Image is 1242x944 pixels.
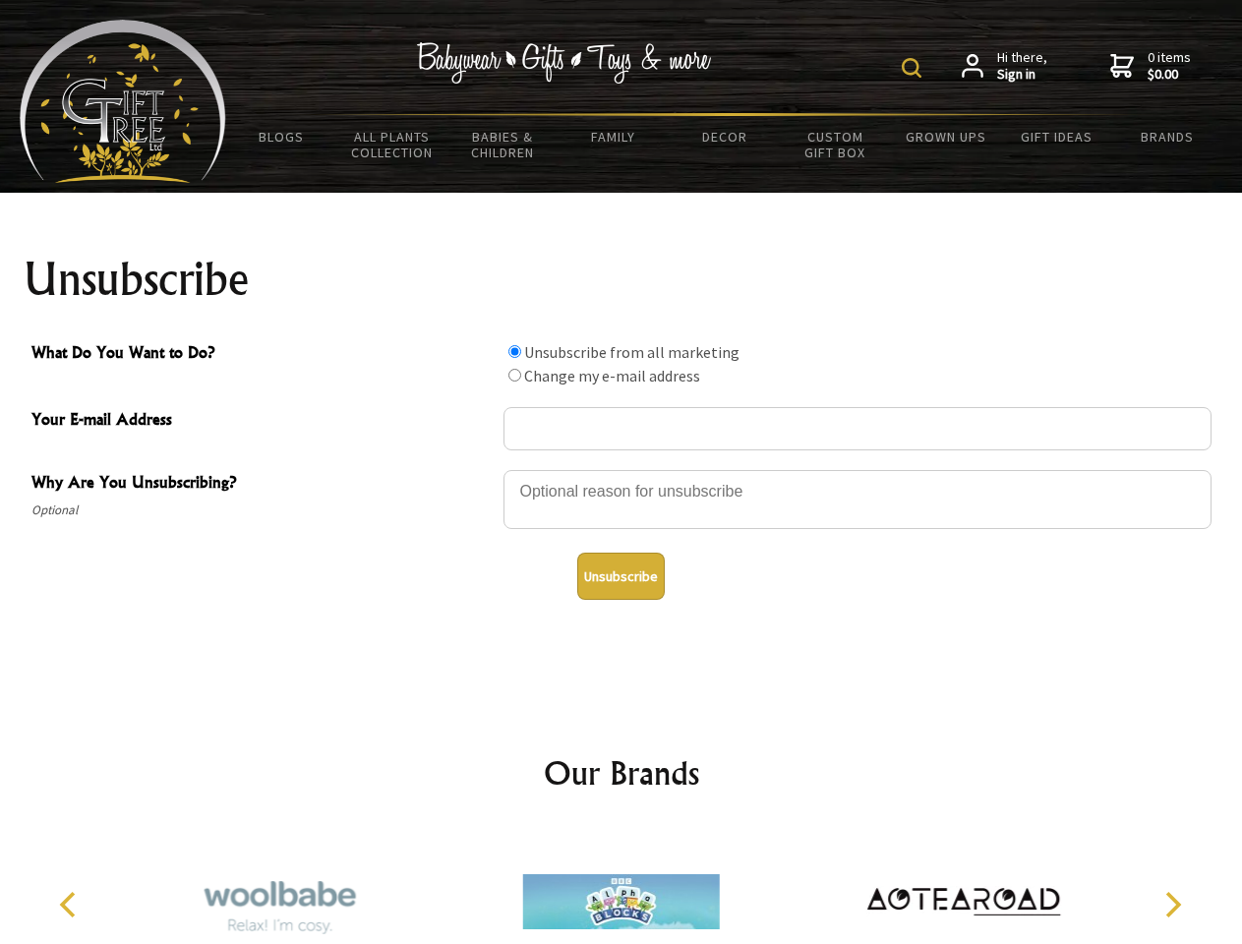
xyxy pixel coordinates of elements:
[31,407,494,436] span: Your E-mail Address
[417,42,712,84] img: Babywear - Gifts - Toys & more
[226,116,337,157] a: BLOGS
[559,116,670,157] a: Family
[24,256,1219,303] h1: Unsubscribe
[1151,883,1194,926] button: Next
[447,116,559,173] a: Babies & Children
[962,49,1047,84] a: Hi there,Sign in
[49,883,92,926] button: Previous
[508,345,521,358] input: What Do You Want to Do?
[902,58,921,78] img: product search
[669,116,780,157] a: Decor
[508,369,521,382] input: What Do You Want to Do?
[31,499,494,522] span: Optional
[577,553,665,600] button: Unsubscribe
[20,20,226,183] img: Babyware - Gifts - Toys and more...
[1148,48,1191,84] span: 0 items
[780,116,891,173] a: Custom Gift Box
[997,49,1047,84] span: Hi there,
[1148,66,1191,84] strong: $0.00
[997,66,1047,84] strong: Sign in
[39,749,1204,796] h2: Our Brands
[31,340,494,369] span: What Do You Want to Do?
[31,470,494,499] span: Why Are You Unsubscribing?
[1112,116,1223,157] a: Brands
[1110,49,1191,84] a: 0 items$0.00
[890,116,1001,157] a: Grown Ups
[524,342,739,362] label: Unsubscribe from all marketing
[337,116,448,173] a: All Plants Collection
[503,470,1212,529] textarea: Why Are You Unsubscribing?
[1001,116,1112,157] a: Gift Ideas
[503,407,1212,450] input: Your E-mail Address
[524,366,700,385] label: Change my e-mail address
